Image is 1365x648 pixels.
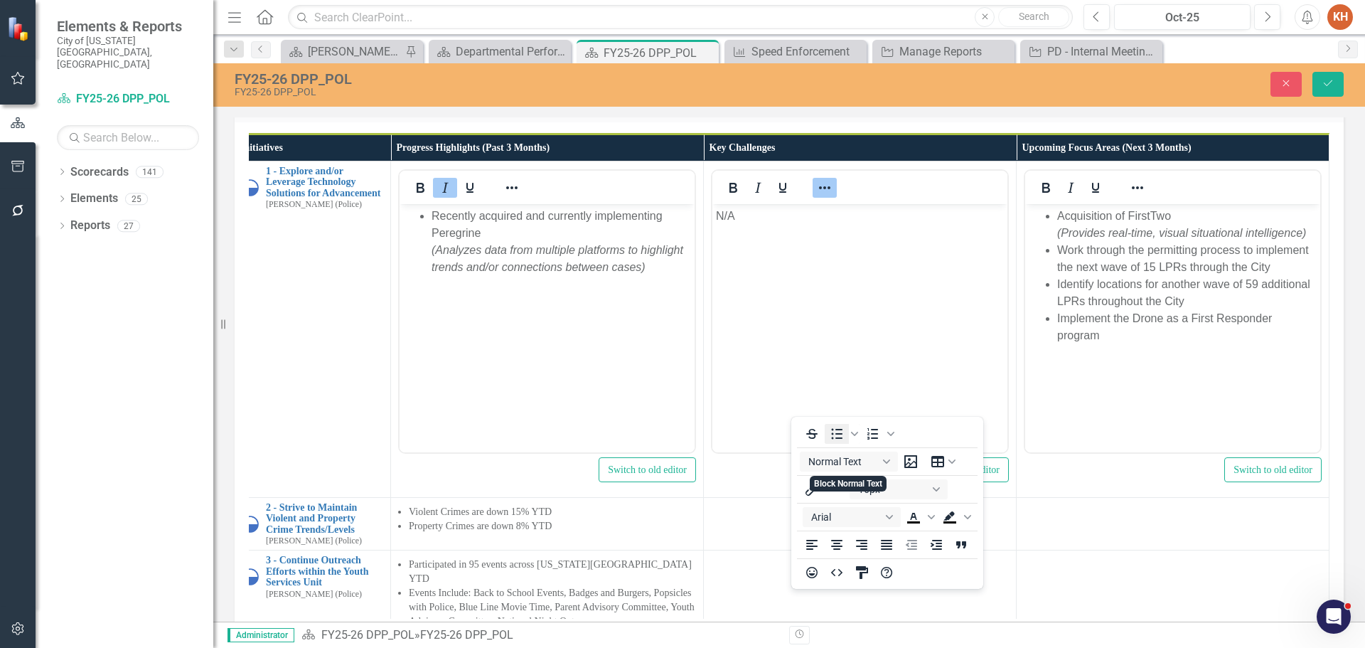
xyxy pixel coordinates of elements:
button: Font Arial [803,507,901,527]
button: Align left [800,535,824,555]
iframe: Intercom live chat [1317,600,1351,634]
img: ClearPoint Strategy [7,16,32,41]
div: 27 [117,220,140,232]
a: 2 - Strive to Maintain Violent and Property Crime Trends/Levels [266,502,383,535]
div: Manage Reports [899,43,1011,60]
iframe: Rich Text Area [712,204,1007,452]
div: Oct-25 [1119,9,1246,26]
div: Speed Enforcement [751,43,863,60]
button: Underline [1083,178,1108,198]
button: Switch to old editor [1224,457,1322,482]
button: Reveal or hide additional toolbar items [1125,178,1150,198]
a: Manage Reports [876,43,1011,60]
span: Normal Text [808,456,878,467]
a: FY25-26 DPP_POL [57,91,199,107]
button: Bold [1034,178,1058,198]
div: FY25-26 DPP_POL [235,71,857,87]
button: Strikethrough [800,424,824,444]
a: 1 - Explore and/or Leverage Technology Solutions for Advancement [266,166,383,198]
iframe: Rich Text Area [1025,204,1320,452]
div: 141 [136,166,164,178]
span: Administrator [227,628,294,642]
button: Blockquote [949,535,973,555]
button: Emojis [800,563,824,583]
a: 3 - Continue Outreach Efforts within the Youth Services Unit [266,555,383,588]
button: Search [998,7,1069,27]
a: FY25-26 DPP_POL [321,628,414,642]
button: Horizontal line [825,479,849,499]
small: City of [US_STATE][GEOGRAPHIC_DATA], [GEOGRAPHIC_DATA] [57,35,199,70]
a: PD - Internal Meeting Notes [1024,43,1159,60]
div: Background color Black [938,507,973,527]
a: Scorecards [70,164,129,181]
a: Speed Enforcement [728,43,863,60]
button: Decrease indent [899,535,924,555]
a: Departmental Performance Plans - 3 Columns [432,43,567,60]
button: Table [924,452,963,472]
div: Text color Black [901,507,937,527]
div: FY25-26 DPP_POL [420,628,513,642]
button: Align right [850,535,874,555]
div: Departmental Performance Plans - 3 Columns [456,43,567,60]
a: Reports [70,218,110,234]
span: Arial [811,511,881,523]
li: Violent Crimes are down 15% YTD [409,505,696,519]
li: Participated in 95 events across [US_STATE][GEOGRAPHIC_DATA] YTD [409,558,696,586]
button: Insert/edit link [800,479,824,499]
span: 16px [858,484,928,495]
button: Increase indent [924,535,948,555]
div: [PERSON_NAME]'s Home [308,43,402,60]
iframe: Rich Text Area [400,204,695,452]
button: Justify [874,535,899,555]
div: » [301,627,778,644]
button: Underline [458,178,482,198]
button: Underline [771,178,795,198]
button: Block Normal Text [800,452,898,472]
small: [PERSON_NAME] (Police) [266,536,362,546]
div: FY25-26 DPP_POL [235,87,857,97]
input: Search Below... [57,125,199,150]
img: In Progress [242,516,259,533]
span: Search [1019,11,1049,22]
div: Numbered list [861,424,896,444]
button: CSS Editor [850,563,874,583]
button: Reveal or hide additional toolbar items [500,178,524,198]
small: [PERSON_NAME] (Police) [266,200,362,209]
button: KH [1327,4,1353,30]
small: [PERSON_NAME] (Police) [266,590,362,599]
button: Oct-25 [1114,4,1251,30]
button: Italic [1059,178,1083,198]
button: Italic [433,178,457,198]
div: Bullet list [825,424,860,444]
button: Italic [746,178,770,198]
img: In Progress [242,179,259,196]
button: Font size 16px [850,479,948,499]
button: Bold [408,178,432,198]
button: Bold [721,178,745,198]
button: Insert image [899,452,923,472]
img: In Progress [242,568,259,585]
input: Search ClearPoint... [288,5,1073,30]
button: Align center [825,535,849,555]
div: FY25-26 DPP_POL [604,44,715,62]
li: Events Include: Back to School Events, Badges and Burgers, Popsicles with Police, Blue Line Movie... [409,586,696,629]
button: HTML Editor [825,563,849,583]
a: [PERSON_NAME]'s Home [284,43,402,60]
div: PD - Internal Meeting Notes [1047,43,1159,60]
a: Elements [70,191,118,207]
button: Reveal or hide additional toolbar items [813,178,837,198]
button: Switch to old editor [599,457,696,482]
li: Property Crimes are down 8% YTD [409,519,696,533]
div: 25 [125,193,148,205]
span: Elements & Reports [57,18,199,35]
button: Help [874,563,899,583]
